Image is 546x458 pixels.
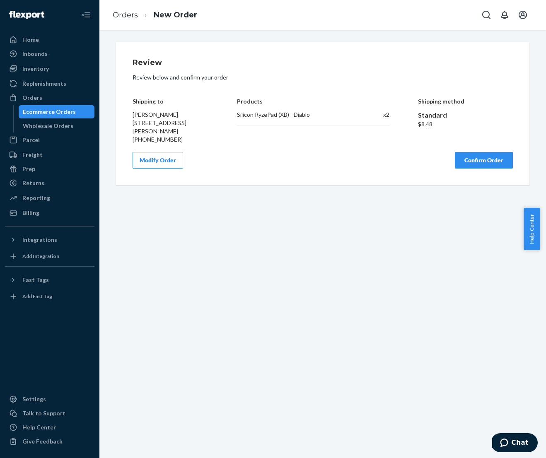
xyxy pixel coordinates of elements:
[22,423,56,431] div: Help Center
[22,165,35,173] div: Prep
[5,47,94,60] a: Inbounds
[19,105,95,118] a: Ecommerce Orders
[19,119,95,133] a: Wholesale Orders
[22,136,40,144] div: Parcel
[5,133,94,147] a: Parcel
[23,122,73,130] div: Wholesale Orders
[237,111,357,119] div: Silicon RyzePad (XB) - Diablo
[5,206,94,219] a: Billing
[5,176,94,190] a: Returns
[496,7,513,23] button: Open notifications
[22,65,49,73] div: Inventory
[5,435,94,448] button: Give Feedback
[418,98,513,104] h4: Shipping method
[365,111,389,119] div: x 2
[5,290,94,303] a: Add Fast Tag
[22,151,43,159] div: Freight
[22,36,39,44] div: Home
[22,395,46,403] div: Settings
[237,98,389,104] h4: Products
[78,7,94,23] button: Close Navigation
[418,120,513,128] div: $8.48
[455,152,513,169] button: Confirm Order
[133,135,209,144] div: [PHONE_NUMBER]
[5,393,94,406] a: Settings
[133,111,186,135] span: [PERSON_NAME] [STREET_ADDRESS][PERSON_NAME]
[133,73,513,82] p: Review below and confirm your order
[5,273,94,287] button: Fast Tags
[22,276,49,284] div: Fast Tags
[5,62,94,75] a: Inventory
[133,98,209,104] h4: Shipping to
[418,111,513,120] div: Standard
[22,209,39,217] div: Billing
[22,437,63,446] div: Give Feedback
[5,91,94,104] a: Orders
[492,433,538,454] iframe: Opens a widget where you can chat to one of our agents
[9,11,44,19] img: Flexport logo
[5,421,94,434] a: Help Center
[22,179,44,187] div: Returns
[133,59,513,67] h1: Review
[113,10,138,19] a: Orders
[5,407,94,420] button: Talk to Support
[5,148,94,162] a: Freight
[23,108,76,116] div: Ecommerce Orders
[5,191,94,205] a: Reporting
[5,233,94,246] button: Integrations
[5,162,94,176] a: Prep
[106,3,204,27] ol: breadcrumbs
[22,253,59,260] div: Add Integration
[22,409,65,417] div: Talk to Support
[5,33,94,46] a: Home
[22,293,52,300] div: Add Fast Tag
[478,7,495,23] button: Open Search Box
[515,7,531,23] button: Open account menu
[524,208,540,250] button: Help Center
[5,77,94,90] a: Replenishments
[22,80,66,88] div: Replenishments
[22,194,50,202] div: Reporting
[154,10,197,19] a: New Order
[133,152,183,169] button: Modify Order
[22,94,42,102] div: Orders
[5,250,94,263] a: Add Integration
[22,50,48,58] div: Inbounds
[22,236,57,244] div: Integrations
